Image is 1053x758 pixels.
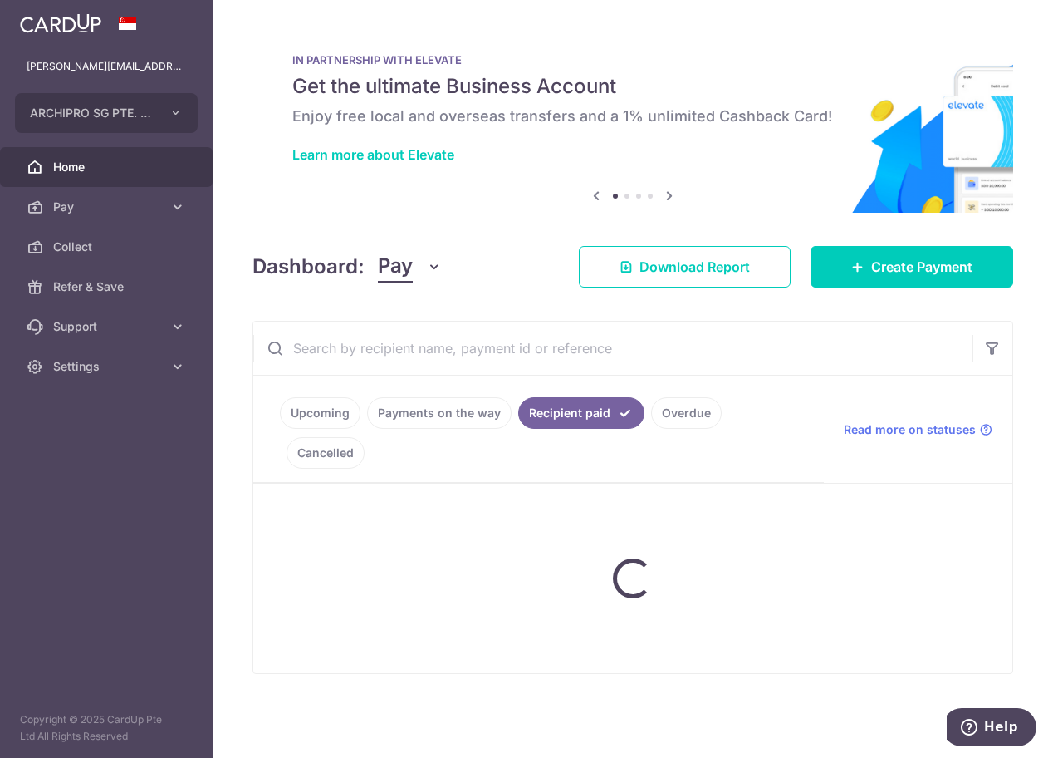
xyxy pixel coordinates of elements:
span: Pay [378,251,413,283]
button: ARCHIPRO SG PTE. LTD. [15,93,198,133]
span: Pay [53,199,163,215]
span: Read more on statuses [844,421,976,438]
img: Renovation banner [252,27,1013,213]
span: Support [53,318,163,335]
span: Download Report [639,257,750,277]
a: Read more on statuses [844,421,992,438]
iframe: Opens a widget where you can find more information [947,708,1036,750]
p: [PERSON_NAME][EMAIL_ADDRESS][DOMAIN_NAME] [27,58,186,75]
h5: Get the ultimate Business Account [292,73,973,100]
h4: Dashboard: [252,252,365,282]
span: ARCHIPRO SG PTE. LTD. [30,105,153,121]
span: Create Payment [871,257,972,277]
a: Recipient paid [518,397,644,429]
button: Pay [378,251,442,283]
a: Download Report [579,246,791,288]
input: Search by recipient name, payment id or reference [253,322,972,375]
a: Create Payment [811,246,1013,288]
a: Learn more about Elevate [292,146,454,163]
p: IN PARTNERSHIP WITH ELEVATE [292,53,973,66]
h6: Enjoy free local and overseas transfers and a 1% unlimited Cashback Card! [292,106,973,126]
span: Settings [53,358,163,375]
span: Collect [53,239,163,255]
span: Home [53,159,163,175]
img: CardUp [20,13,101,33]
span: Refer & Save [53,278,163,295]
